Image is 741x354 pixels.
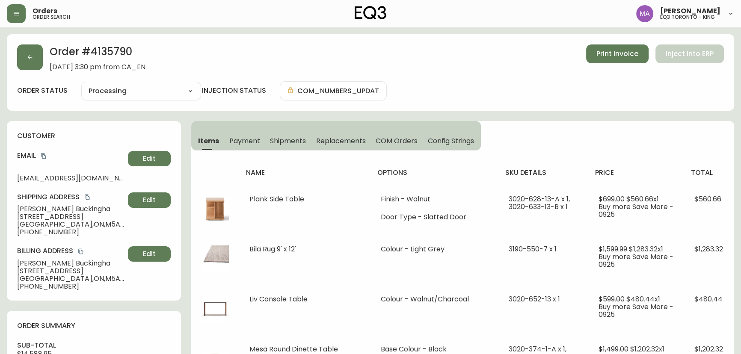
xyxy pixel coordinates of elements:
[143,249,156,259] span: Edit
[77,247,85,256] button: copy
[355,6,386,20] img: logo
[17,205,124,213] span: [PERSON_NAME] Buckingha
[505,168,581,177] h4: sku details
[660,8,720,15] span: [PERSON_NAME]
[630,344,664,354] span: $1,202.32 x 1
[17,192,124,202] h4: Shipping Address
[381,345,488,353] li: Base Colour - Black
[17,221,124,228] span: [GEOGRAPHIC_DATA] , ON , M5A 0Y4 , CA
[381,245,488,253] li: Colour - Light Grey
[596,49,638,59] span: Print Invoice
[17,131,171,141] h4: customer
[83,193,92,201] button: copy
[599,194,625,204] span: $699.00
[229,136,260,145] span: Payment
[17,174,124,182] span: [EMAIL_ADDRESS][DOMAIN_NAME]
[595,168,677,177] h4: price
[143,195,156,205] span: Edit
[428,136,474,145] span: Config Strings
[39,152,48,160] button: copy
[626,294,660,304] span: $480.44 x 1
[50,44,145,63] h2: Order # 4135790
[377,168,492,177] h4: options
[17,260,124,267] span: [PERSON_NAME] Buckingha
[17,275,124,283] span: [GEOGRAPHIC_DATA] , ON , M5A 0Y4 , CA
[599,202,673,219] span: Buy more Save More - 0925
[599,244,627,254] span: $1,599.99
[629,244,663,254] span: $1,283.32 x 1
[128,151,171,166] button: Edit
[694,294,723,304] span: $480.44
[17,213,124,221] span: [STREET_ADDRESS]
[660,15,715,20] h5: eq3 toronto - king
[202,195,229,223] img: 89cfd228-790c-4fc4-95c0-6097997a52aa.jpg
[249,194,304,204] span: Plank Side Table
[17,151,124,160] h4: Email
[128,192,171,208] button: Edit
[128,246,171,262] button: Edit
[202,245,229,273] img: 531fd305-e1a4-4a65-ae0f-592ce36c4770.jpg
[694,244,723,254] span: $1,283.32
[381,213,488,221] li: Door Type - Slatted Door
[17,341,171,350] h4: sub-total
[316,136,365,145] span: Replacements
[586,44,649,63] button: Print Invoice
[509,294,560,304] span: 3020-652-13 x 1
[599,302,673,319] span: Buy more Save More - 0925
[143,154,156,163] span: Edit
[376,136,418,145] span: COM Orders
[202,295,229,323] img: 6f9a2a76-cb52-4e1b-8e00-099fd6289b21Optional[Liv-Walnut-Console-Table.jpg].jpg
[17,267,124,275] span: [STREET_ADDRESS]
[249,344,338,354] span: Mesa Round Dinette Table
[17,86,68,95] label: order status
[599,294,625,304] span: $599.00
[249,244,296,254] span: Bila Rug 9' x 12'
[381,295,488,303] li: Colour - Walnut/Charcoal
[381,195,488,203] li: Finish - Walnut
[626,194,659,204] span: $560.66 x 1
[17,321,171,330] h4: order summary
[509,194,570,212] span: 3020-628-13-A x 1, 3020-633-13-B x 1
[33,15,70,20] h5: order search
[17,228,124,236] span: [PHONE_NUMBER]
[636,5,653,22] img: 4f0989f25cbf85e7eb2537583095d61e
[599,252,673,269] span: Buy more Save More - 0925
[246,168,364,177] h4: name
[599,344,628,354] span: $1,499.00
[270,136,306,145] span: Shipments
[17,246,124,256] h4: Billing Address
[249,294,308,304] span: Liv Console Table
[691,168,727,177] h4: total
[202,86,266,95] h4: injection status
[694,344,723,354] span: $1,202.32
[33,8,57,15] span: Orders
[198,136,219,145] span: Items
[17,283,124,290] span: [PHONE_NUMBER]
[694,194,721,204] span: $560.66
[509,244,557,254] span: 3190-550-7 x 1
[50,63,145,71] span: [DATE] 3:30 pm from CA_EN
